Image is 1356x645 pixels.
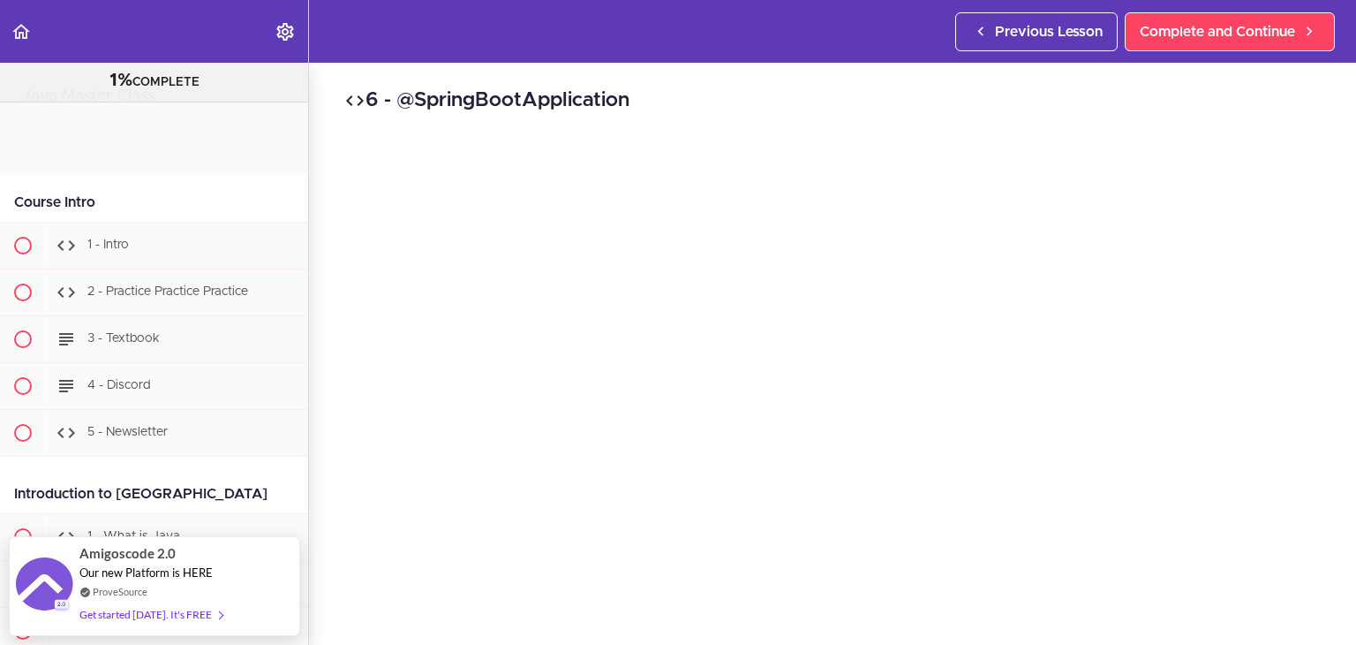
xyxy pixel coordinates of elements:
img: provesource social proof notification image [16,558,73,615]
svg: Back to course curriculum [11,21,32,42]
a: ProveSource [93,584,147,599]
span: 5 - Newsletter [87,426,168,438]
span: 4 - Discord [87,379,150,391]
span: 1 - What is Java [87,530,180,543]
svg: Settings Menu [275,21,296,42]
span: 2 - Practice Practice Practice [87,285,248,298]
a: Previous Lesson [955,12,1118,51]
div: COMPLETE [22,70,286,93]
span: Our new Platform is HERE [79,565,213,580]
a: Complete and Continue [1125,12,1335,51]
h2: 6 - @SpringBootApplication [344,86,1321,116]
span: 1 - Intro [87,239,129,251]
div: Get started [DATE]. It's FREE [79,604,222,625]
span: Complete and Continue [1140,21,1295,42]
span: Amigoscode 2.0 [79,543,176,564]
span: Previous Lesson [995,21,1103,42]
span: 3 - Textbook [87,332,160,345]
span: 1% [109,72,132,89]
